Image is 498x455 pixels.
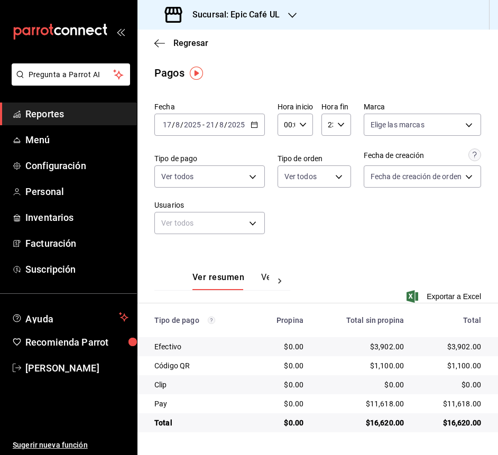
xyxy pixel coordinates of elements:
[154,398,245,409] div: Pay
[25,159,128,173] span: Configuración
[421,341,481,352] div: $3,902.00
[261,272,301,290] button: Ver pagos
[224,120,227,129] span: /
[364,103,481,110] label: Marca
[25,311,115,323] span: Ayuda
[25,236,128,250] span: Facturación
[371,119,425,130] span: Elige las marcas
[192,272,269,290] div: navigation tabs
[25,133,128,147] span: Menú
[154,417,245,428] div: Total
[320,341,404,352] div: $3,902.00
[284,171,317,182] span: Ver todos
[219,120,224,129] input: --
[154,379,245,390] div: Clip
[29,69,114,80] span: Pregunta a Parrot AI
[409,290,481,303] button: Exportar a Excel
[421,417,481,428] div: $16,620.00
[320,398,404,409] div: $11,618.00
[321,103,351,110] label: Hora fin
[320,316,404,324] div: Total sin propina
[320,360,404,371] div: $1,100.00
[215,120,218,129] span: /
[421,379,481,390] div: $0.00
[25,184,128,199] span: Personal
[421,360,481,371] div: $1,100.00
[192,272,244,290] button: Ver resumen
[180,120,183,129] span: /
[154,212,265,234] div: Ver todos
[154,201,265,209] label: Usuarios
[208,317,215,324] svg: Los pagos realizados con Pay y otras terminales son montos brutos.
[183,120,201,129] input: ----
[154,316,245,324] div: Tipo de pago
[262,398,304,409] div: $0.00
[154,341,245,352] div: Efectivo
[25,361,128,375] span: [PERSON_NAME]
[116,27,125,36] button: open_drawer_menu
[421,316,481,324] div: Total
[161,171,193,182] span: Ver todos
[262,379,304,390] div: $0.00
[262,417,304,428] div: $0.00
[262,341,304,352] div: $0.00
[162,120,172,129] input: --
[320,379,404,390] div: $0.00
[154,155,265,162] label: Tipo de pago
[13,440,128,451] span: Sugerir nueva función
[7,77,130,88] a: Pregunta a Parrot AI
[173,38,208,48] span: Regresar
[206,120,215,129] input: --
[227,120,245,129] input: ----
[154,360,245,371] div: Código QR
[202,120,205,129] span: -
[320,417,404,428] div: $16,620.00
[364,150,424,161] div: Fecha de creación
[278,103,313,110] label: Hora inicio
[184,8,280,21] h3: Sucursal: Epic Café UL
[262,316,304,324] div: Propina
[262,360,304,371] div: $0.00
[371,171,462,182] span: Fecha de creación de orden
[154,38,208,48] button: Regresar
[25,107,128,121] span: Reportes
[25,335,128,349] span: Recomienda Parrot
[25,262,128,276] span: Suscripción
[172,120,175,129] span: /
[175,120,180,129] input: --
[190,67,203,80] img: Tooltip marker
[154,65,185,81] div: Pagos
[278,155,351,162] label: Tipo de orden
[12,63,130,86] button: Pregunta a Parrot AI
[421,398,481,409] div: $11,618.00
[25,210,128,225] span: Inventarios
[154,103,265,110] label: Fecha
